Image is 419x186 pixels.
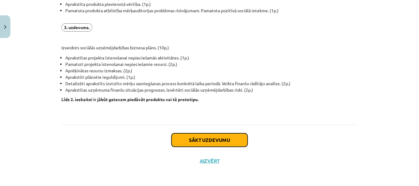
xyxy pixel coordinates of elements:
button: Sākt uzdevumu [171,133,248,147]
li: Aprakstītas uzņēmuma finanšu situācijas prognozes. Izvērtēti sociālās uzņēmējdarbības riski. (2p.) [65,87,358,93]
strong: 3. uzdevums. [64,25,90,30]
li: Aprakstīta produkta pievienotā vērtība. (1p.) [65,1,358,7]
li: Aprakstīti plānotie ieguldījumi. (1p.) [65,74,358,80]
li: Pamatoti projekta īstenošanai nepieciešamie resursi. (2p.) [65,61,358,67]
p: Izveidots sociālās uzņēmējdarbības biznesa plāns. (10p.) [61,23,358,51]
li: Aprakstītas projekta īstenošanai nepieciešamās aktivitātes. (1p.) [65,55,358,61]
strong: Līdz 2. ieskaitei ir jābūt gatavam piedāvāt produktu vai tā prototipu. [61,97,198,102]
button: Aizvērt [198,158,221,164]
li: Pamatota produkta atbilstība mērķauditorijas problēmas risinājumam. Pamatota pozitīvā sociālā iet... [65,7,358,20]
li: Detalizēti aprakstīts izvirzīto mērķu sasniegšanas process konkrētā laika periodā. Veikta finanšu... [65,80,358,87]
img: icon-close-lesson-0947bae3869378f0d4975bcd49f059093ad1ed9edebbc8119c70593378902aed.svg [4,25,6,29]
li: Aprēķinātas resursu izmaksas. (2p.) [65,67,358,74]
